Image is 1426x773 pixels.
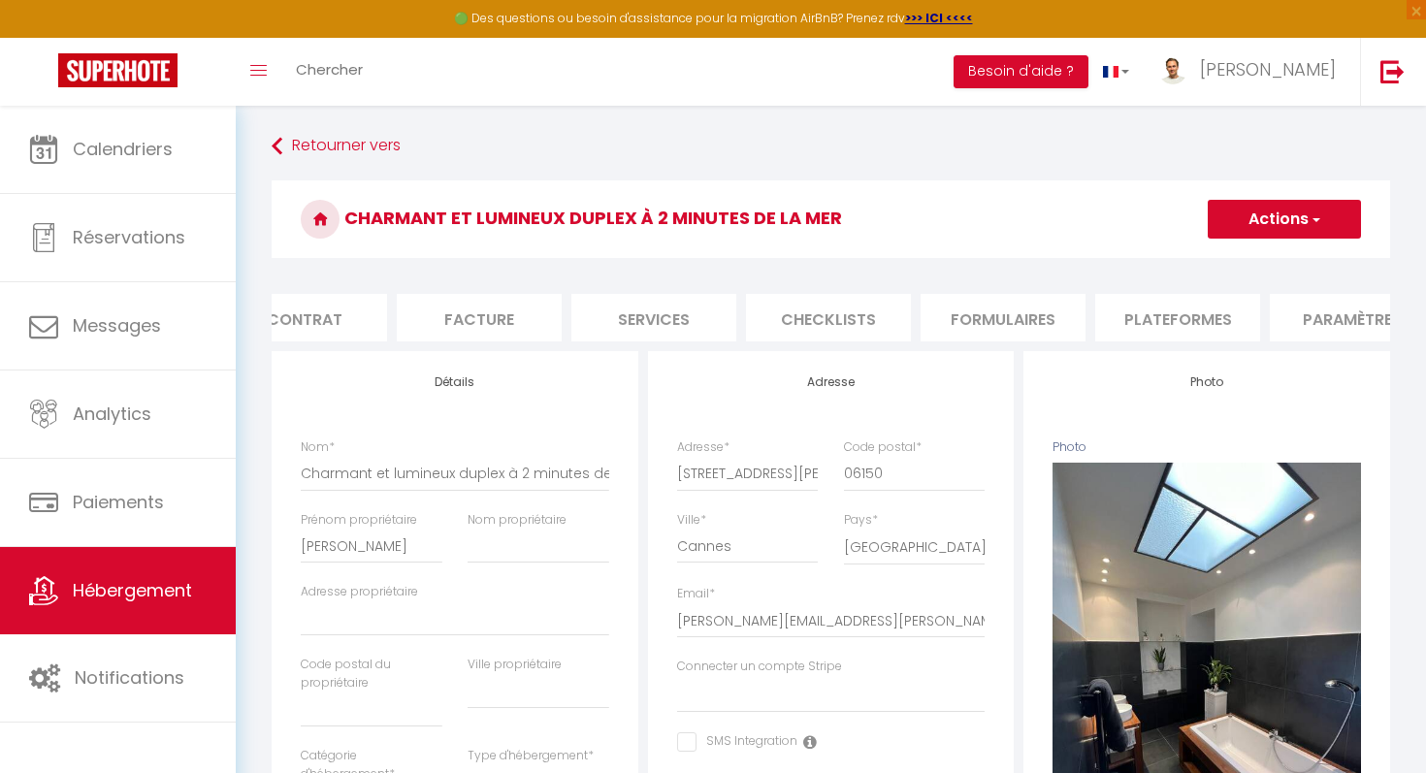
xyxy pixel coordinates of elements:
[73,578,192,602] span: Hébergement
[1200,57,1336,81] span: [PERSON_NAME]
[844,438,922,457] label: Code postal
[1095,294,1260,341] li: Plateformes
[677,438,729,457] label: Adresse
[272,180,1390,258] h3: Charmant et lumineux duplex à 2 minutes de la mer
[1053,375,1361,389] h4: Photo
[1380,59,1405,83] img: logout
[571,294,736,341] li: Services
[58,53,178,87] img: Super Booking
[905,10,973,26] a: >>> ICI <<<<
[677,658,842,676] label: Connecter un compte Stripe
[301,438,335,457] label: Nom
[468,747,594,765] label: Type d'hébergement
[272,129,1390,164] a: Retourner vers
[954,55,1088,88] button: Besoin d'aide ?
[301,375,609,389] h4: Détails
[301,511,417,530] label: Prénom propriétaire
[1158,55,1187,84] img: ...
[73,402,151,426] span: Analytics
[296,59,363,80] span: Chercher
[468,656,562,674] label: Ville propriétaire
[1208,200,1361,239] button: Actions
[1053,438,1086,457] label: Photo
[73,225,185,249] span: Réservations
[281,38,377,106] a: Chercher
[746,294,911,341] li: Checklists
[677,585,715,603] label: Email
[844,511,878,530] label: Pays
[1144,38,1360,106] a: ... [PERSON_NAME]
[73,137,173,161] span: Calendriers
[677,375,986,389] h4: Adresse
[397,294,562,341] li: Facture
[677,511,706,530] label: Ville
[73,313,161,338] span: Messages
[921,294,1086,341] li: Formulaires
[73,490,164,514] span: Paiements
[75,665,184,690] span: Notifications
[222,294,387,341] li: Contrat
[468,511,567,530] label: Nom propriétaire
[301,583,418,601] label: Adresse propriétaire
[301,656,442,692] label: Code postal du propriétaire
